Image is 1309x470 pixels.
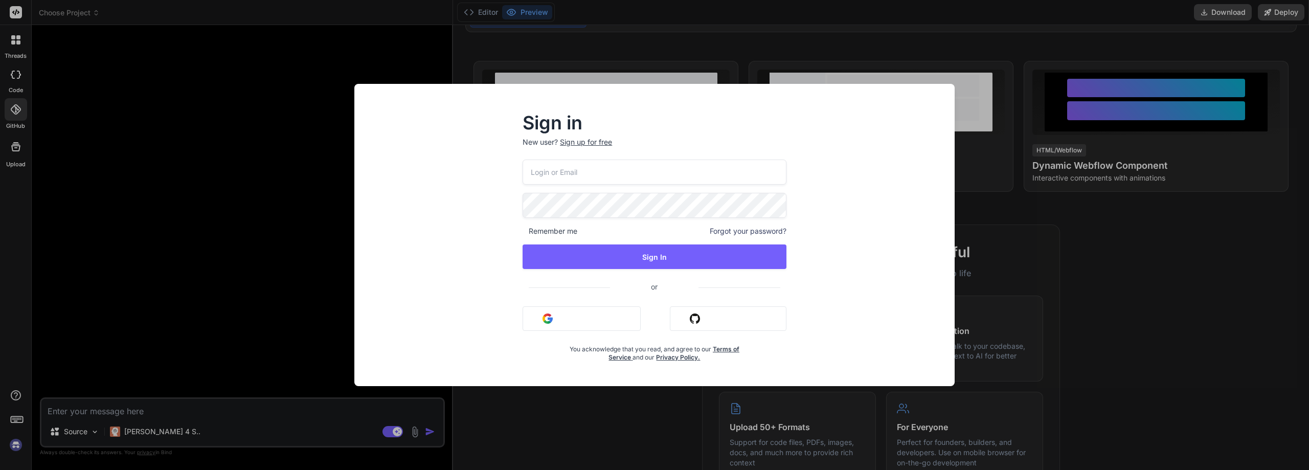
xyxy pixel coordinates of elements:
a: Terms of Service [608,345,739,361]
span: or [610,274,698,299]
button: Sign in with Github [670,306,786,331]
img: tab_keywords_by_traffic_grey.svg [100,59,108,68]
button: Sign in with Google [523,306,641,331]
span: Forgot your password? [710,226,786,236]
div: v 4.0.25 [29,16,50,25]
img: google [543,314,553,324]
span: Remember me [523,226,577,236]
div: You acknowledge that you read, and agree to our and our [567,339,742,362]
div: Sign up for free [560,137,612,147]
div: Domain: [DOMAIN_NAME] [27,27,112,35]
button: Sign In [523,244,786,269]
div: Keywords nach Traffic [111,60,176,67]
p: New user? [523,137,786,160]
img: website_grey.svg [16,27,25,35]
a: Privacy Policy. [656,353,700,361]
h2: Sign in [523,115,786,131]
img: tab_domain_overview_orange.svg [41,59,50,68]
img: github [690,314,700,324]
img: logo_orange.svg [16,16,25,25]
input: Login or Email [523,160,786,185]
div: Domain [53,60,75,67]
